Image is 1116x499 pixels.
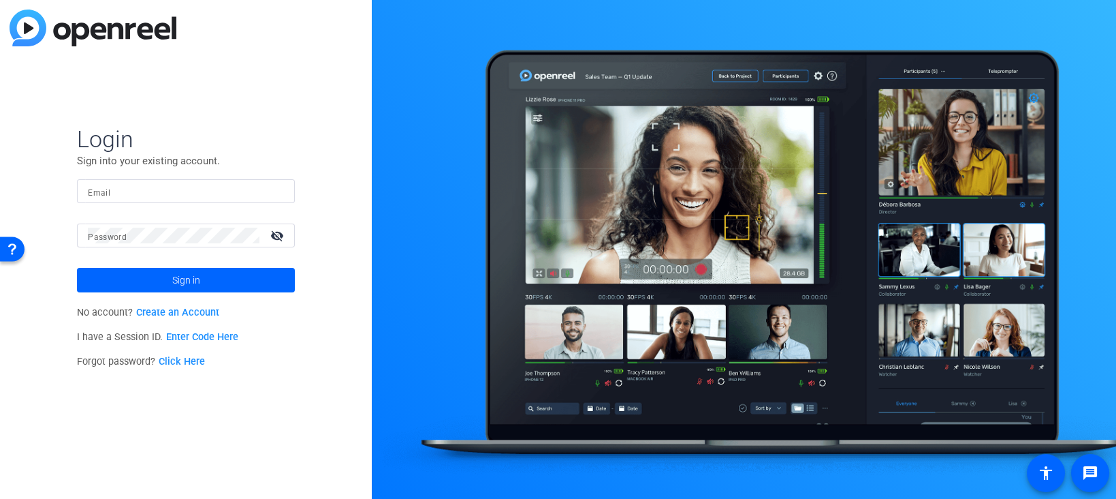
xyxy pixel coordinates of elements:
[77,153,295,168] p: Sign into your existing account.
[166,331,238,343] a: Enter Code Here
[262,226,295,245] mat-icon: visibility_off
[77,331,238,343] span: I have a Session ID.
[88,183,284,200] input: Enter Email Address
[77,307,219,318] span: No account?
[77,356,205,367] span: Forgot password?
[77,268,295,292] button: Sign in
[88,232,127,242] mat-label: Password
[136,307,219,318] a: Create an Account
[1038,465,1054,481] mat-icon: accessibility
[10,10,176,46] img: blue-gradient.svg
[77,125,295,153] span: Login
[159,356,205,367] a: Click Here
[1082,465,1098,481] mat-icon: message
[88,188,110,198] mat-label: Email
[172,263,200,297] span: Sign in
